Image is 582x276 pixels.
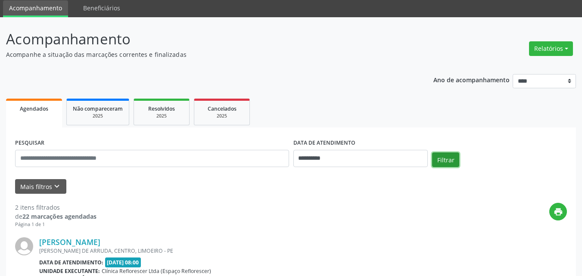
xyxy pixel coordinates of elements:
[105,257,141,267] span: [DATE] 08:00
[22,212,96,220] strong: 22 marcações agendadas
[208,105,237,112] span: Cancelados
[77,0,126,16] a: Beneficiários
[20,105,48,112] span: Agendados
[15,179,66,194] button: Mais filtroskeyboard_arrow_down
[3,0,68,17] a: Acompanhamento
[6,28,405,50] p: Acompanhamento
[15,237,33,255] img: img
[15,212,96,221] div: de
[73,105,123,112] span: Não compareceram
[554,207,563,217] i: print
[39,259,103,266] b: Data de atendimento:
[6,50,405,59] p: Acompanhe a situação das marcações correntes e finalizadas
[39,267,100,275] b: Unidade executante:
[15,203,96,212] div: 2 itens filtrados
[15,136,44,150] label: PESQUISAR
[52,182,62,191] i: keyboard_arrow_down
[293,136,355,150] label: DATA DE ATENDIMENTO
[15,221,96,228] div: Página 1 de 1
[433,74,510,85] p: Ano de acompanhamento
[140,113,183,119] div: 2025
[39,247,438,254] div: [PERSON_NAME] DE ARRUDA, CENTRO, LIMOEIRO - PE
[529,41,573,56] button: Relatórios
[549,203,567,220] button: print
[148,105,175,112] span: Resolvidos
[432,152,459,167] button: Filtrar
[200,113,243,119] div: 2025
[39,237,100,247] a: [PERSON_NAME]
[102,267,211,275] span: Clínica Reflorescer Ltda (Espaço Reflorescer)
[73,113,123,119] div: 2025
